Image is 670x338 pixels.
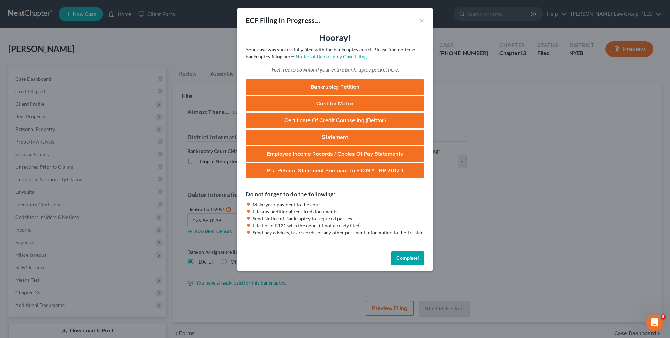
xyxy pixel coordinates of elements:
li: Send pay advices, tax records, or any other pertinent information to the Trustee [253,229,424,236]
a: Certificate of Credit Counseling (Debtor) [246,113,424,128]
h5: Do not forget to do the following: [246,190,424,198]
span: Your case was successfully filed with the bankruptcy court. Please find notice of bankruptcy fili... [246,46,417,59]
a: Notice of Bankruptcy Case Filing [296,53,367,59]
div: ECF Filing In Progress... [246,15,321,25]
li: Make your payment to the court [253,201,424,208]
li: Send Notice of Bankruptcy to required parties [253,215,424,222]
li: File any additional required documents [253,208,424,215]
a: Employee Income Records / Copies of Pay Statements [246,146,424,162]
button: Complete! [391,251,424,265]
a: Statement [246,130,424,145]
p: Feel free to download your entire bankruptcy packet here: [246,66,424,74]
a: Pre-Petition Statement Pursuant to E.D.N.Y LBR 2017-1 [246,163,424,178]
a: Bankruptcy Petition [246,79,424,95]
iframe: Intercom live chat [646,314,663,331]
h3: Hooray! [246,32,424,43]
button: × [419,16,424,24]
a: Creditor Matrix [246,96,424,111]
span: 5 [661,314,666,320]
li: File Form B121 with the court (if not already filed) [253,222,424,229]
